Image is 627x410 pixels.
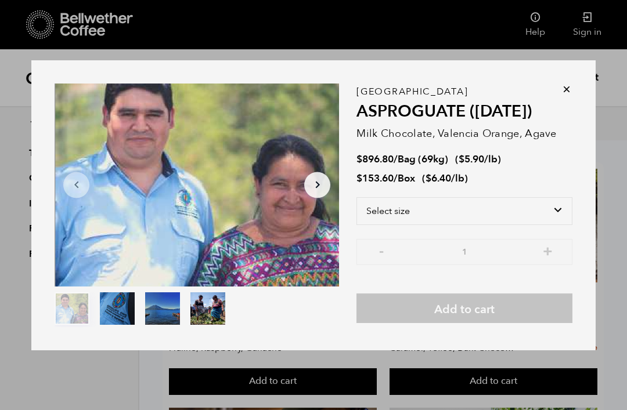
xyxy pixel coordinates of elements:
[356,102,572,122] h2: ASPROGUATE ([DATE])
[356,153,362,166] span: $
[540,245,555,256] button: +
[394,153,398,166] span: /
[356,172,362,185] span: $
[422,172,468,185] span: ( )
[356,153,394,166] bdi: 896.80
[394,172,398,185] span: /
[356,293,572,323] button: Add to cart
[484,153,498,166] span: /lb
[356,172,394,185] bdi: 153.60
[451,172,464,185] span: /lb
[455,153,501,166] span: ( )
[398,153,448,166] span: Bag (69kg)
[459,153,484,166] bdi: 5.90
[426,172,431,185] span: $
[426,172,451,185] bdi: 6.40
[398,172,415,185] span: Box
[459,153,464,166] span: $
[374,245,388,256] button: -
[356,126,572,141] p: Milk Chocolate, Valencia Orange, Agave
